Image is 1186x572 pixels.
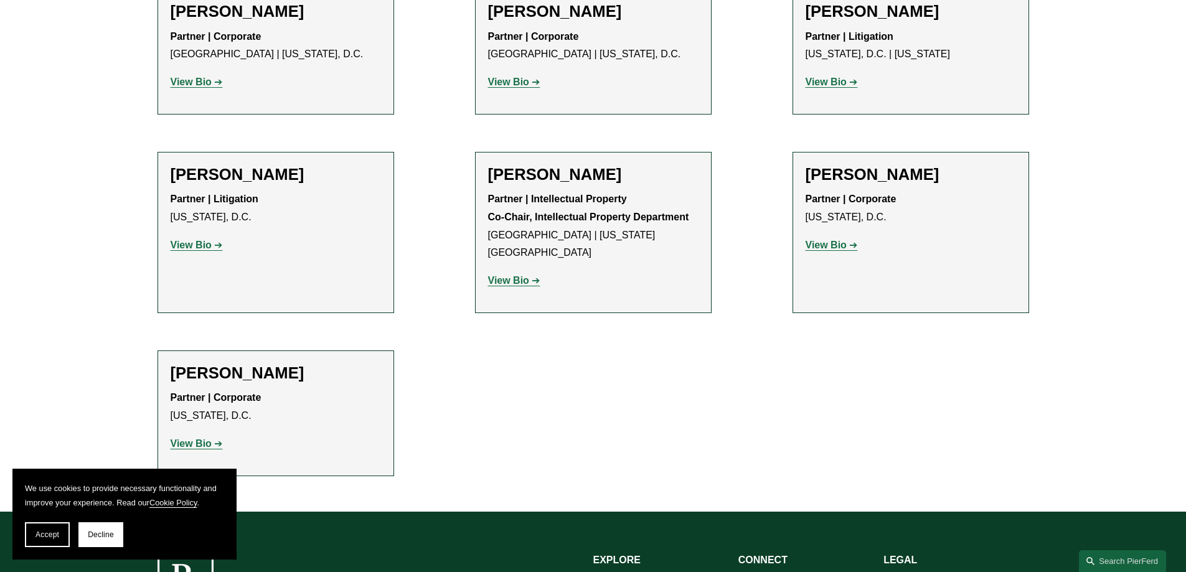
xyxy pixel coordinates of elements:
strong: View Bio [171,77,212,87]
section: Cookie banner [12,469,237,560]
a: View Bio [488,275,540,286]
button: Accept [25,522,70,547]
strong: LEGAL [883,555,917,565]
a: View Bio [806,240,858,250]
p: [US_STATE], D.C. | [US_STATE] [806,28,1016,64]
strong: Partner | Litigation [171,194,258,204]
a: View Bio [171,438,223,449]
a: Search this site [1079,550,1166,572]
h2: [PERSON_NAME] [171,2,381,21]
strong: View Bio [171,438,212,449]
a: View Bio [488,77,540,87]
p: [US_STATE], D.C. [171,190,381,227]
p: [GEOGRAPHIC_DATA] | [US_STATE], D.C. [488,28,699,64]
strong: CONNECT [738,555,788,565]
strong: Partner | Litigation [806,31,893,42]
strong: View Bio [171,240,212,250]
a: Cookie Policy [149,498,197,507]
h2: [PERSON_NAME] [171,165,381,184]
strong: View Bio [488,77,529,87]
a: View Bio [171,240,223,250]
p: [US_STATE], D.C. [171,389,381,425]
h2: [PERSON_NAME] [488,2,699,21]
strong: Partner | Corporate [806,194,897,204]
p: [GEOGRAPHIC_DATA] | [US_STATE][GEOGRAPHIC_DATA] [488,190,699,262]
strong: Partner | Corporate [488,31,579,42]
strong: Partner | Corporate [171,392,261,403]
strong: View Bio [806,240,847,250]
h2: [PERSON_NAME] [171,363,381,383]
a: View Bio [171,77,223,87]
strong: Partner | Corporate [171,31,261,42]
h2: [PERSON_NAME] [806,165,1016,184]
p: [GEOGRAPHIC_DATA] | [US_STATE], D.C. [171,28,381,64]
span: Decline [88,530,114,539]
strong: EXPLORE [593,555,641,565]
button: Decline [78,522,123,547]
h2: [PERSON_NAME] [488,165,699,184]
a: View Bio [806,77,858,87]
p: We use cookies to provide necessary functionality and improve your experience. Read our . [25,481,224,510]
strong: View Bio [806,77,847,87]
strong: View Bio [488,275,529,286]
span: Accept [35,530,59,539]
strong: Partner | Intellectual Property Co-Chair, Intellectual Property Department [488,194,689,222]
h2: [PERSON_NAME] [806,2,1016,21]
p: [US_STATE], D.C. [806,190,1016,227]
